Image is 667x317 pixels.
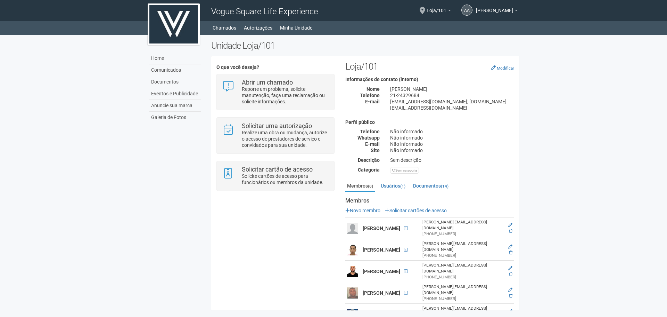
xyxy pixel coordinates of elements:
strong: [PERSON_NAME] [363,290,400,296]
a: Solicitar cartões de acesso [385,208,447,213]
a: Novo membro [345,208,380,213]
strong: Abrir um chamado [242,79,293,86]
small: Modificar [497,66,514,71]
h4: Informações de contato (interno) [345,77,514,82]
a: Loja/101 [427,9,451,14]
span: Loja/101 [427,1,446,13]
strong: E-mail [365,99,380,104]
span: CPF 138.031.797-50 [402,289,410,297]
a: Documentos [149,76,201,88]
strong: Nome [367,86,380,92]
strong: Descrição [358,157,380,163]
div: [PERSON_NAME] [385,86,519,92]
a: Excluir membro [509,293,512,298]
a: Anuncie sua marca [149,100,201,112]
strong: E-mail [365,141,380,147]
h2: Unidade Loja/101 [211,40,519,51]
p: Realize uma obra ou mudança, autorize o acesso de prestadores de serviço e convidados para sua un... [242,129,329,148]
strong: Solicitar uma autorização [242,122,312,129]
div: [EMAIL_ADDRESS][DOMAIN_NAME]; [DOMAIN_NAME][EMAIL_ADDRESS][DOMAIN_NAME] [385,98,519,111]
a: Membros(8) [345,181,375,192]
a: Autorizações [244,23,272,33]
a: Usuários(1) [379,181,407,191]
a: Abrir um chamado Reporte um problema, solicite manutenção, faça uma reclamação ou solicite inform... [222,79,329,105]
h4: Perfil público [345,120,514,125]
a: [PERSON_NAME] [476,9,518,14]
div: [PERSON_NAME][EMAIL_ADDRESS][DOMAIN_NAME] [422,284,502,296]
small: (1) [400,184,405,189]
div: [PHONE_NUMBER] [422,274,502,280]
strong: Categoria [358,167,380,173]
p: Solicite cartões de acesso para funcionários ou membros da unidade. [242,173,329,185]
div: Não informado [385,135,519,141]
span: Antonio Adolpho Souza [476,1,513,13]
a: Excluir membro [509,272,512,277]
h2: Loja/101 [345,61,514,72]
div: Não informado [385,147,519,153]
a: Comunicados [149,64,201,76]
img: user.png [347,223,358,234]
img: logo.jpg [148,3,200,45]
a: Excluir membro [509,250,512,255]
a: Editar membro [508,266,512,271]
strong: Telefone [360,93,380,98]
div: 21-24329684 [385,92,519,98]
a: Excluir membro [509,229,512,233]
small: (8) [368,184,373,189]
img: user.png [347,244,358,255]
div: Sem descrição [385,157,519,163]
strong: [PERSON_NAME] [363,269,400,274]
img: user.png [347,266,358,277]
div: [PHONE_NUMBER] [422,253,502,259]
strong: Telefone [360,129,380,134]
div: [PERSON_NAME][EMAIL_ADDRESS][DOMAIN_NAME] [422,262,502,274]
a: Solicitar uma autorização Realize uma obra ou mudança, autorize o acesso de prestadores de serviç... [222,123,329,148]
div: Não informado [385,141,519,147]
h4: O que você deseja? [216,65,334,70]
div: [PHONE_NUMBER] [422,231,502,237]
img: user.png [347,287,358,299]
strong: Solicitar cartão de acesso [242,166,313,173]
span: CPF 191.062.967-77 [402,224,410,232]
div: [PERSON_NAME][EMAIL_ADDRESS][DOMAIN_NAME] [422,241,502,253]
strong: [PERSON_NAME] [363,225,400,231]
a: Documentos(14) [411,181,450,191]
strong: Membros [345,198,514,204]
a: Editar membro [508,309,512,314]
div: [PHONE_NUMBER] [422,296,502,302]
span: Vogue Square Life Experience [211,7,318,16]
a: Editar membro [508,287,512,292]
a: Eventos e Publicidade [149,88,201,100]
a: Galeria de Fotos [149,112,201,123]
a: AA [461,5,472,16]
a: Minha Unidade [280,23,312,33]
a: Chamados [213,23,236,33]
strong: Site [371,148,380,153]
div: Sem categoria [390,167,419,174]
span: CPF 158.325.047-63 [402,246,410,254]
a: Editar membro [508,223,512,228]
small: (14) [441,184,448,189]
a: Solicitar cartão de acesso Solicite cartões de acesso para funcionários ou membros da unidade. [222,166,329,185]
span: CPF 148.288.567-06 [402,268,410,275]
a: Modificar [491,65,514,71]
div: Não informado [385,128,519,135]
a: Editar membro [508,244,512,249]
div: [PERSON_NAME][EMAIL_ADDRESS][DOMAIN_NAME] [422,219,502,231]
strong: [PERSON_NAME] [363,247,400,253]
strong: Whatsapp [357,135,380,141]
p: Reporte um problema, solicite manutenção, faça uma reclamação ou solicite informações. [242,86,329,105]
a: Home [149,53,201,64]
